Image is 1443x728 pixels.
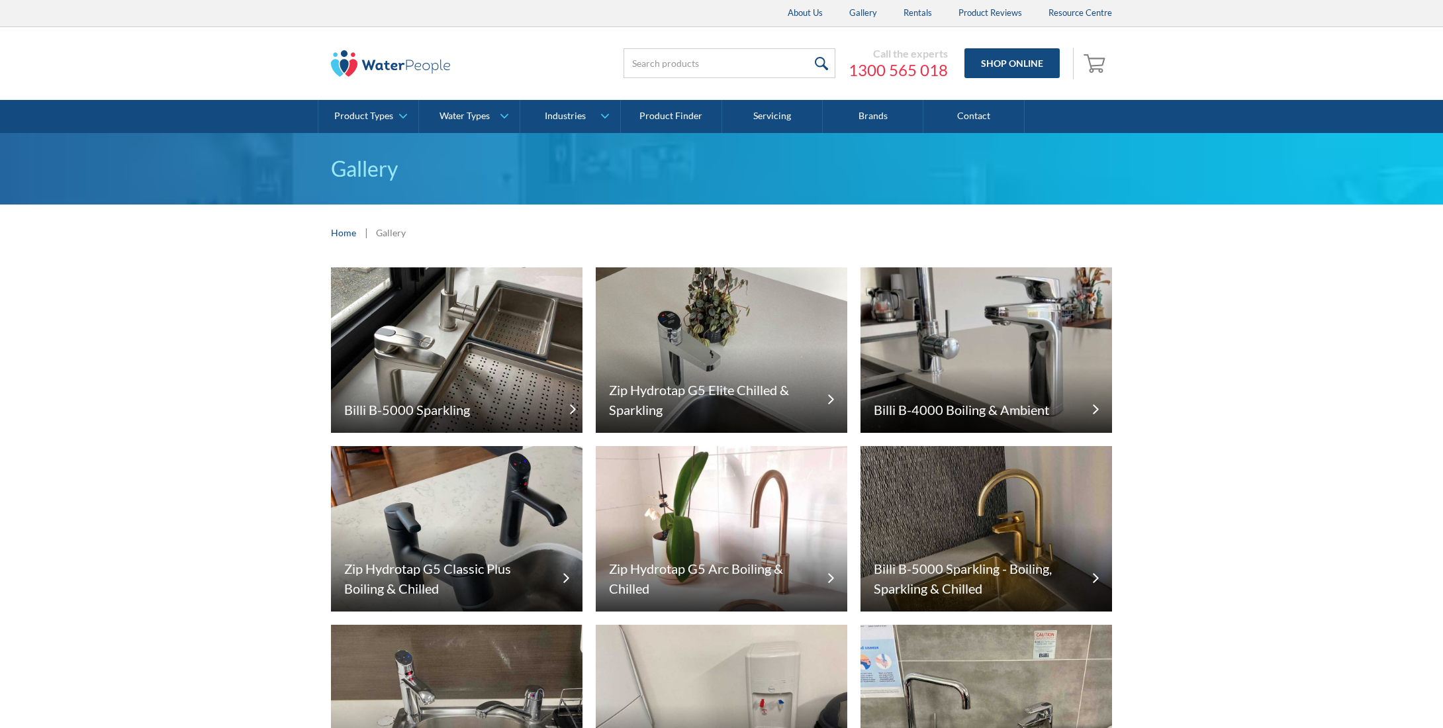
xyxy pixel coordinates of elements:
a: Product Finder [621,100,721,133]
a: Industries [520,100,620,133]
a: Shop Online [964,48,1060,78]
div: Industries [545,111,586,122]
a: Home [331,226,356,240]
div: Call the experts [849,47,948,60]
h1: Gallery [331,153,1112,185]
a: Open empty cart [1080,48,1112,79]
div: | [363,224,369,240]
img: The Water People [331,50,450,77]
div: Water Types [440,111,490,122]
img: Zip Hydrotap G5 Elite Chilled & Sparkling [596,267,847,433]
h5: Billi B-5000 Sparkling - Boiling, Sparkling & Chilled [874,559,1080,598]
h5: Billi B-5000 Sparkling [344,400,470,420]
div: Product Types [334,111,393,122]
img: Zip Hydrotap G5 Classic Plus Boiling & Chilled [331,446,582,612]
h5: Zip Hydrotap G5 Arc Boiling & Chilled [609,559,815,598]
img: shopping cart [1084,52,1109,73]
a: Product Types [318,100,418,133]
img: Billi B-4000 Boiling & Ambient [861,267,1112,433]
h5: Zip Hydrotap G5 Elite Chilled & Sparkling [609,380,815,420]
a: Water Types [419,100,519,133]
div: Gallery [376,226,406,240]
a: Brands [823,100,923,133]
a: Servicing [722,100,823,133]
h5: Zip Hydrotap G5 Classic Plus Boiling & Chilled [344,559,550,598]
a: 1300 565 018 [849,60,948,80]
iframe: podium webchat widget bubble [1311,662,1443,728]
h5: Billi B-4000 Boiling & Ambient [874,400,1049,420]
img: Billi B-5000 Sparkling [331,267,582,433]
input: Search products [624,48,835,78]
img: Zip Hydrotap G5 Arc Boiling & Chilled [596,446,847,612]
a: Contact [923,100,1024,133]
img: Billi B-5000 Sparkling - Boiling, Sparkling & Chilled [861,446,1112,612]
